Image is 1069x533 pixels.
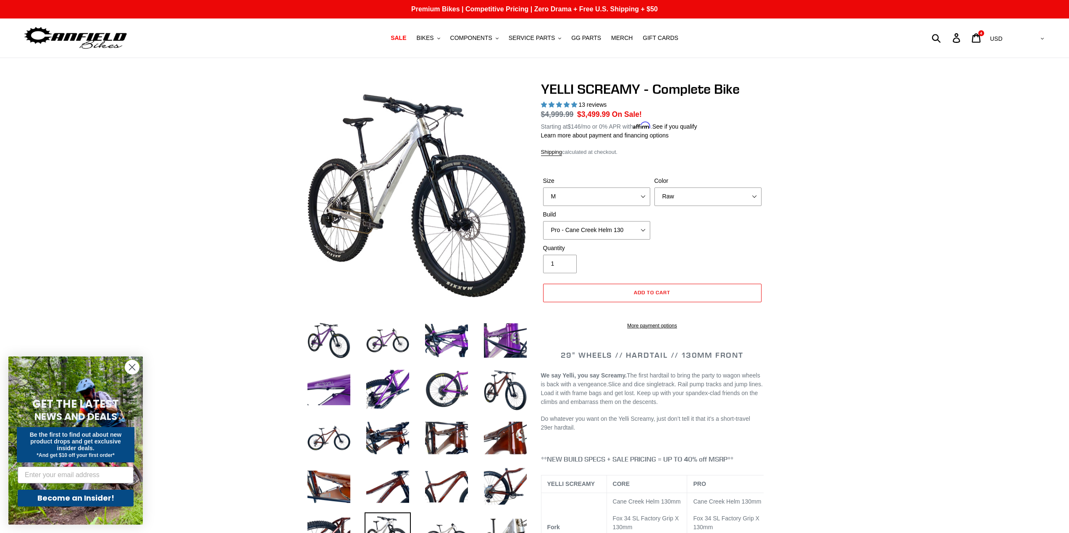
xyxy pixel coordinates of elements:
[611,34,633,42] span: MERCH
[541,110,574,119] s: $4,999.99
[567,32,605,44] a: GG PARTS
[23,25,128,51] img: Canfield Bikes
[543,210,650,219] label: Build
[547,524,560,530] b: Fork
[18,467,134,483] input: Enter your email address
[693,514,764,532] p: Fox 34 SL Factory Grip X 130mm
[423,415,470,461] img: Load image into Gallery viewer, YELLI SCREAMY - Complete Bike
[32,396,119,412] span: GET THE LATEST
[34,410,117,423] span: NEWS AND DEALS
[541,101,579,108] span: 5.00 stars
[446,32,503,44] button: COMPONENTS
[654,177,762,185] label: Color
[541,371,764,406] p: Slice and dice singletrack. Rail pump tracks and jump lines. Load it with frame bags and get lost...
[541,149,562,156] a: Shipping
[365,415,411,461] img: Load image into Gallery viewer, YELLI SCREAMY - Complete Bike
[365,464,411,510] img: Load image into Gallery viewer, YELLI SCREAMY - Complete Bike
[561,350,743,360] span: 29" WHEELS // HARDTAIL // 130MM FRONT
[450,34,492,42] span: COMPONENTS
[547,480,595,487] b: YELLI SCREAMY
[365,366,411,412] img: Load image into Gallery viewer, YELLI SCREAMY - Complete Bike
[125,360,139,375] button: Close dialog
[578,101,607,108] span: 13 reviews
[613,514,681,532] p: Fox 34 SL Factory Grip X 130mm
[541,415,750,431] span: Do whatever you want on the Yelli Screamy, just don’t tell it that it’s a short-travel 29er hardt...
[541,372,627,379] b: We say Yelli, you say Screamy.
[567,123,580,130] span: $146
[423,366,470,412] img: Load image into Gallery viewer, YELLI SCREAMY - Complete Bike
[967,29,987,47] a: 4
[365,317,411,364] img: Load image into Gallery viewer, YELLI SCREAMY - Complete Bike
[306,464,352,510] img: Load image into Gallery viewer, YELLI SCREAMY - Complete Bike
[543,244,650,253] label: Quantity
[386,32,410,44] a: SALE
[638,32,683,44] a: GIFT CARDS
[936,29,958,47] input: Search
[613,497,681,506] p: Cane Creek Helm 130mm
[634,289,670,296] span: Add to cart
[541,81,764,97] h1: YELLI SCREAMY - Complete Bike
[18,490,134,507] button: Become an Insider!
[509,34,555,42] span: SERVICE PARTS
[693,497,764,506] p: Cane Creek Helm 130mm
[306,366,352,412] img: Load image into Gallery viewer, YELLI SCREAMY - Complete Bike
[306,317,352,364] img: Load image into Gallery viewer, YELLI SCREAMY - Complete Bike
[391,34,406,42] span: SALE
[541,372,760,388] span: The first hardtail to bring the party to wagon wheels is back with a vengeance.
[543,284,762,302] button: Add to cart
[482,366,528,412] img: Load image into Gallery viewer, YELLI SCREAMY - Complete Bike
[482,415,528,461] img: Load image into Gallery viewer, YELLI SCREAMY - Complete Bike
[633,122,651,129] span: Affirm
[652,123,697,130] a: See if you qualify - Learn more about Affirm Financing (opens in modal)
[541,455,764,463] h4: **NEW BUILD SPECS + SALE PRICING = UP TO 40% off MSRP**
[541,132,669,139] a: Learn more about payment and financing options
[643,34,678,42] span: GIFT CARDS
[612,109,642,120] span: On Sale!
[543,322,762,330] a: More payment options
[482,464,528,510] img: Load image into Gallery viewer, YELLI SCREAMY - Complete Bike
[693,480,706,487] b: PRO
[30,431,122,451] span: Be the first to find out about new product drops and get exclusive insider deals.
[412,32,444,44] button: BIKES
[423,317,470,364] img: Load image into Gallery viewer, YELLI SCREAMY - Complete Bike
[613,480,630,487] b: CORE
[306,415,352,461] img: Load image into Gallery viewer, YELLI SCREAMY - Complete Bike
[980,31,982,35] span: 4
[571,34,601,42] span: GG PARTS
[607,32,637,44] a: MERCH
[423,464,470,510] img: Load image into Gallery viewer, YELLI SCREAMY - Complete Bike
[541,148,764,156] div: calculated at checkout.
[504,32,565,44] button: SERVICE PARTS
[577,110,610,119] span: $3,499.99
[543,177,650,185] label: Size
[416,34,433,42] span: BIKES
[482,317,528,364] img: Load image into Gallery viewer, YELLI SCREAMY - Complete Bike
[541,120,697,131] p: Starting at /mo or 0% APR with .
[37,452,114,458] span: *And get $10 off your first order*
